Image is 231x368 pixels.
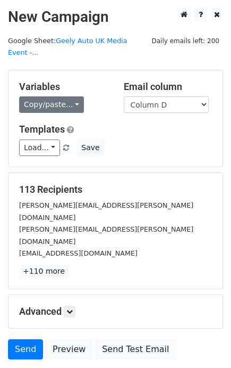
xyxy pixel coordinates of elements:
a: Preview [46,339,92,359]
a: Send [8,339,43,359]
a: Daily emails left: 200 [148,37,223,45]
a: Copy/paste... [19,96,84,113]
small: [PERSON_NAME][EMAIL_ADDRESS][PERSON_NAME][DOMAIN_NAME] [19,201,193,222]
h5: Variables [19,81,108,93]
a: +110 more [19,265,69,278]
a: Send Test Email [95,339,176,359]
small: Google Sheet: [8,37,127,57]
h5: 113 Recipients [19,184,212,195]
h5: Advanced [19,306,212,317]
h2: New Campaign [8,8,223,26]
h5: Email column [124,81,212,93]
span: Daily emails left: 200 [148,35,223,47]
small: [EMAIL_ADDRESS][DOMAIN_NAME] [19,249,138,257]
a: Load... [19,140,60,156]
small: [PERSON_NAME][EMAIL_ADDRESS][PERSON_NAME][DOMAIN_NAME] [19,225,193,246]
a: Geely Auto UK Media Event -... [8,37,127,57]
a: Templates [19,124,65,135]
iframe: Chat Widget [178,317,231,368]
button: Save [76,140,104,156]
